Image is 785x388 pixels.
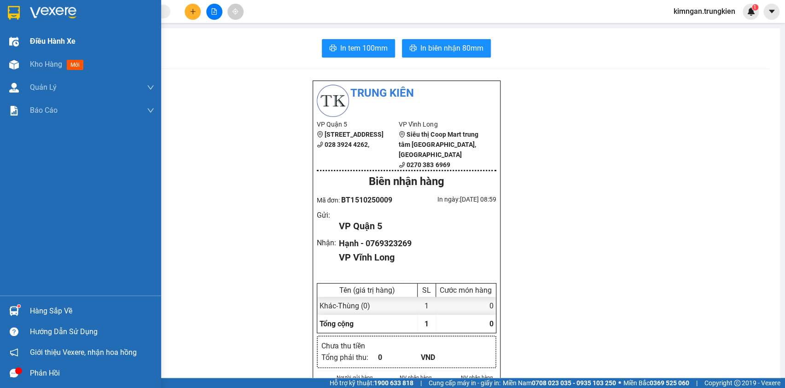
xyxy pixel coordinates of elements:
[420,378,422,388] span: |
[67,60,83,70] span: mới
[30,81,57,93] span: Quản Lý
[436,297,496,315] div: 0
[420,352,463,363] div: VND
[30,325,154,339] div: Hướng dẫn sử dụng
[9,60,19,69] img: warehouse-icon
[734,380,740,386] span: copyright
[457,373,496,382] li: NV nhận hàng
[9,83,19,93] img: warehouse-icon
[438,286,494,295] div: Cước món hàng
[317,194,407,206] div: Mã đơn:
[9,306,19,316] img: warehouse-icon
[30,35,76,47] span: Điều hành xe
[9,37,19,46] img: warehouse-icon
[339,250,488,265] div: VP Vĩnh Long
[650,379,689,387] strong: 0369 525 060
[227,4,244,20] button: aim
[317,85,496,102] li: Trung Kiên
[30,60,62,69] span: Kho hàng
[206,4,222,20] button: file-add
[418,297,436,315] div: 1
[322,39,395,58] button: printerIn tem 100mm
[30,104,58,116] span: Báo cáo
[30,347,137,358] span: Giới thiệu Vexere, nhận hoa hồng
[768,7,776,16] span: caret-down
[147,84,154,91] span: down
[407,194,496,204] div: In ngày: [DATE] 08:59
[666,6,743,17] span: kimngan.trungkien
[325,131,384,138] b: [STREET_ADDRESS]
[17,305,20,307] sup: 1
[232,8,238,15] span: aim
[9,106,19,116] img: solution-icon
[339,219,488,233] div: VP Quận 5
[424,319,429,328] span: 1
[320,301,370,310] span: Khác - Thùng (0)
[339,237,488,250] div: Hạnh - 0769323269
[399,131,405,138] span: environment
[147,107,154,114] span: down
[409,44,417,53] span: printer
[317,141,323,148] span: phone
[402,39,491,58] button: printerIn biên nhận 80mm
[317,85,349,117] img: logo.jpg
[10,327,18,336] span: question-circle
[325,141,369,148] b: 028 3924 4262,
[503,378,616,388] span: Miền Nam
[320,319,354,328] span: Tổng cộng
[489,319,494,328] span: 0
[330,378,413,388] span: Hỗ trợ kỹ thuật:
[320,286,415,295] div: Tên (giá trị hàng)
[340,42,388,54] span: In tem 100mm
[396,373,435,382] li: NV nhận hàng
[341,196,392,204] span: BT1510250009
[321,352,378,363] div: Tổng phải thu :
[321,340,378,352] div: Chưa thu tiền
[317,119,399,129] li: VP Quận 5
[399,162,405,168] span: phone
[30,304,154,318] div: Hàng sắp về
[30,366,154,380] div: Phản hồi
[407,161,450,168] b: 0270 383 6969
[374,379,413,387] strong: 1900 633 818
[429,378,500,388] span: Cung cấp máy in - giấy in:
[399,131,478,158] b: Siêu thị Coop Mart trung tâm [GEOGRAPHIC_DATA], [GEOGRAPHIC_DATA]
[623,378,689,388] span: Miền Bắc
[8,6,20,20] img: logo-vxr
[420,42,483,54] span: In biên nhận 80mm
[420,286,433,295] div: SL
[752,4,758,11] sup: 1
[317,131,323,138] span: environment
[329,44,337,53] span: printer
[10,348,18,357] span: notification
[753,4,756,11] span: 1
[532,379,616,387] strong: 0708 023 035 - 0935 103 250
[618,381,621,385] span: ⚪️
[763,4,779,20] button: caret-down
[317,173,496,191] div: Biên nhận hàng
[185,4,201,20] button: plus
[399,119,481,129] li: VP Vĩnh Long
[747,7,755,16] img: icon-new-feature
[317,237,339,249] div: Nhận :
[211,8,217,15] span: file-add
[10,369,18,377] span: message
[190,8,196,15] span: plus
[696,378,698,388] span: |
[378,352,421,363] div: 0
[317,209,339,221] div: Gửi :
